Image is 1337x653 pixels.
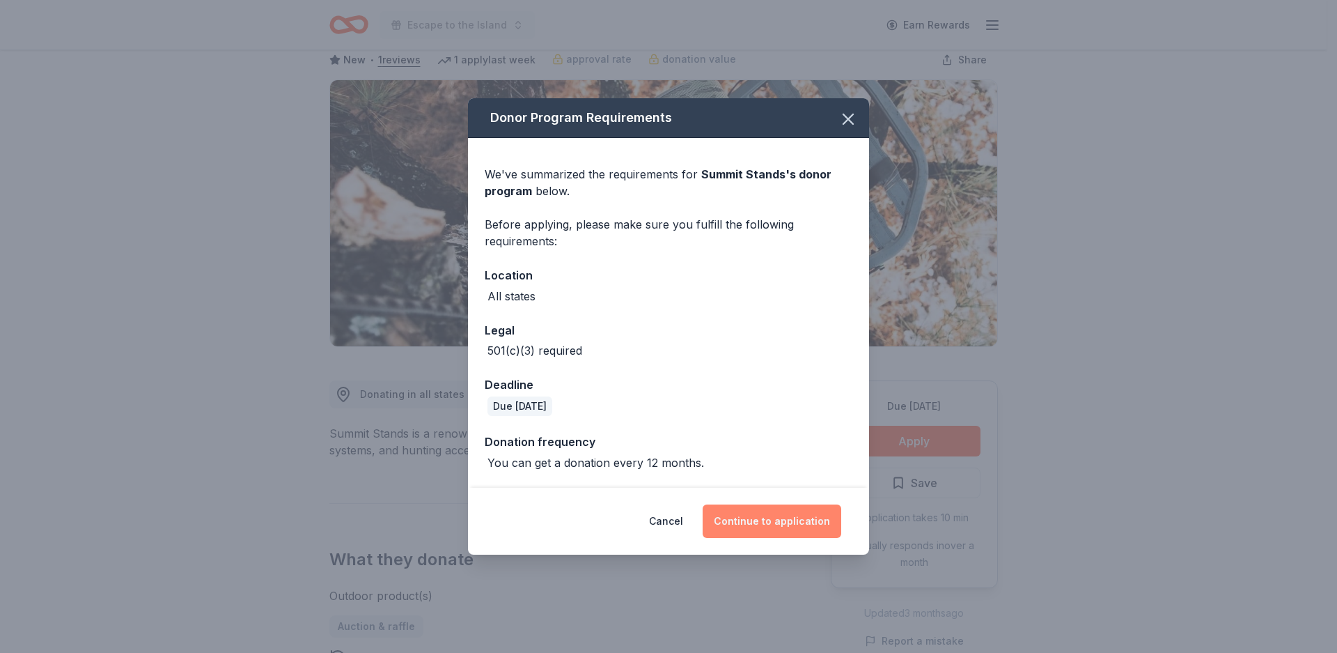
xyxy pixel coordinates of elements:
button: Cancel [649,505,683,538]
div: Donation frequency [485,433,852,451]
div: Donor Program Requirements [468,98,869,138]
div: 501(c)(3) required [487,342,582,359]
div: You can get a donation every 12 months. [487,454,704,471]
div: We've summarized the requirements for below. [485,166,852,199]
div: Deadline [485,376,852,394]
div: Before applying, please make sure you fulfill the following requirements: [485,216,852,249]
div: All states [487,288,535,305]
div: Due [DATE] [487,397,552,416]
div: Location [485,266,852,284]
div: Legal [485,321,852,339]
button: Continue to application [703,505,841,538]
